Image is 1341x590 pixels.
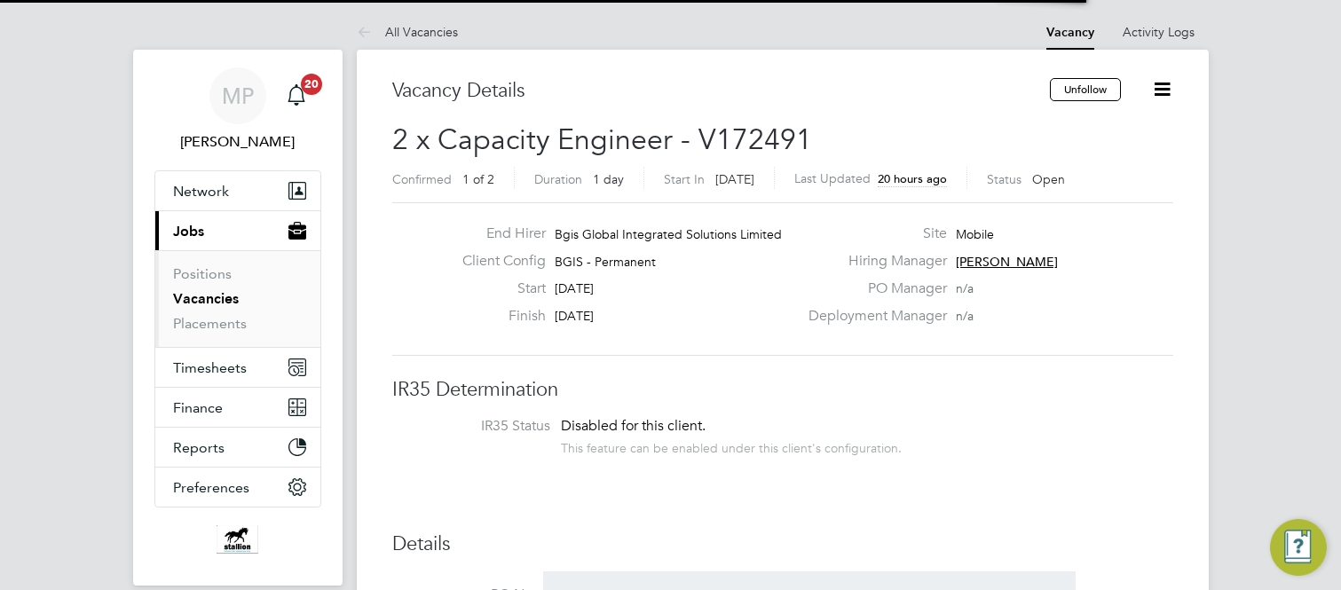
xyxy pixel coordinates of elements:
span: 20 [301,74,322,95]
label: Duration [534,171,582,187]
a: 20 [279,67,314,124]
a: Vacancies [173,290,239,307]
span: Preferences [173,479,249,496]
label: Deployment Manager [798,307,947,326]
span: Reports [173,439,225,456]
span: Disabled for this client. [561,417,706,435]
button: Timesheets [155,348,320,387]
span: Timesheets [173,359,247,376]
span: [DATE] [555,280,594,296]
nav: Main navigation [133,50,343,586]
label: Client Config [448,252,546,271]
span: Finance [173,399,223,416]
label: Finish [448,307,546,326]
h3: IR35 Determination [392,377,1173,403]
label: Start [448,279,546,298]
label: Site [798,224,947,243]
label: Start In [664,171,705,187]
span: n/a [956,308,974,324]
span: Open [1032,171,1065,187]
span: Martin Paxman [154,131,321,153]
button: Reports [155,428,320,467]
a: MP[PERSON_NAME] [154,67,321,153]
span: 1 day [593,171,624,187]
span: 2 x Capacity Engineer - V172491 [392,122,812,157]
button: Unfollow [1050,78,1121,101]
label: IR35 Status [410,417,550,436]
a: Positions [173,265,232,282]
span: 20 hours ago [878,171,947,186]
h3: Vacancy Details [392,78,1050,104]
span: MP [222,84,254,107]
span: [DATE] [715,171,754,187]
a: Go to home page [154,525,321,554]
button: Network [155,171,320,210]
label: Confirmed [392,171,452,187]
button: Engage Resource Center [1270,519,1327,576]
div: Jobs [155,250,320,347]
span: Mobile [956,226,994,242]
button: Finance [155,388,320,427]
span: 1 of 2 [462,171,494,187]
a: Vacancy [1046,25,1094,40]
a: Activity Logs [1123,24,1195,40]
span: BGIS - Permanent [555,254,656,270]
label: End Hirer [448,224,546,243]
span: Jobs [173,223,204,240]
label: Status [987,171,1022,187]
span: [DATE] [555,308,594,324]
h3: Details [392,531,1173,557]
button: Jobs [155,211,320,250]
img: stallionrecruitment-logo-retina.png [217,525,257,554]
a: All Vacancies [357,24,458,40]
label: Last Updated [794,170,871,186]
label: Hiring Manager [798,252,947,271]
button: Preferences [155,468,320,507]
span: [PERSON_NAME] [956,254,1058,270]
span: n/a [956,280,974,296]
div: This feature can be enabled under this client's configuration. [561,436,902,456]
label: PO Manager [798,279,947,298]
span: Network [173,183,229,200]
a: Placements [173,315,247,332]
span: Bgis Global Integrated Solutions Limited [555,226,782,242]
